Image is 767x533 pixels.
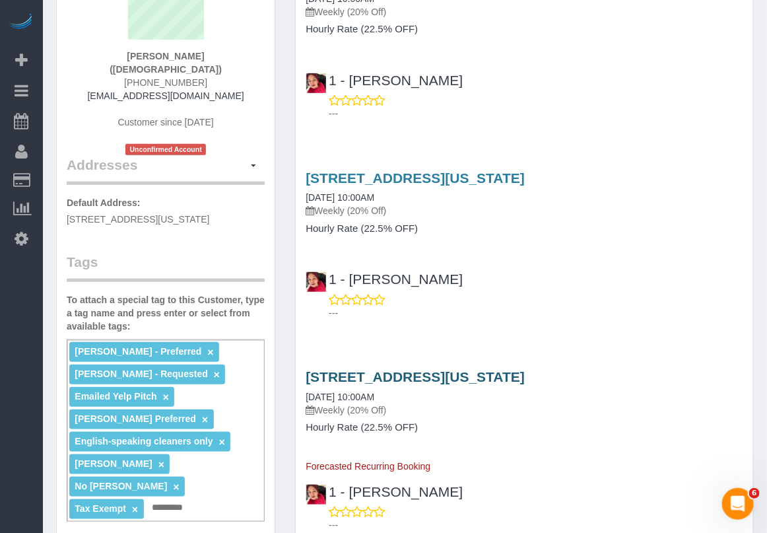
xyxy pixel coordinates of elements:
span: [PHONE_NUMBER]‬ [124,77,207,88]
p: --- [329,107,743,120]
strong: [PERSON_NAME] ([DEMOGRAPHIC_DATA]) [110,51,222,75]
img: Automaid Logo [8,13,34,32]
span: 6 [749,488,760,499]
a: × [214,369,220,380]
label: To attach a special tag to this Customer, type a tag name and press enter or select from availabl... [67,293,265,333]
span: English-speaking cleaners only [75,436,213,446]
legend: Tags [67,252,265,282]
a: 1 - [PERSON_NAME] [306,73,463,88]
p: Weekly (20% Off) [306,5,743,18]
iframe: Intercom live chat [722,488,754,520]
h4: Hourly Rate (22.5% OFF) [306,24,743,35]
a: 1 - [PERSON_NAME] [306,271,463,287]
span: No [PERSON_NAME] [75,481,167,491]
span: [PERSON_NAME] Preferred [75,413,196,424]
a: × [173,481,179,493]
a: × [163,392,169,403]
p: --- [329,518,743,532]
span: [STREET_ADDRESS][US_STATE] [67,214,210,225]
a: × [132,504,138,515]
span: [PERSON_NAME] - Preferred [75,346,201,357]
span: Tax Exempt [75,503,126,514]
a: [EMAIL_ADDRESS][DOMAIN_NAME] [88,90,244,101]
h4: Hourly Rate (22.5% OFF) [306,223,743,234]
a: [DATE] 10:00AM [306,192,374,203]
p: Weekly (20% Off) [306,404,743,417]
img: 1 - Emely Jimenez [306,73,326,93]
span: Unconfirmed Account [125,144,206,155]
a: 1 - [PERSON_NAME] [306,484,463,499]
span: Emailed Yelp Pitch [75,391,156,402]
p: --- [329,306,743,320]
a: × [219,437,225,448]
p: Weekly (20% Off) [306,204,743,217]
a: × [158,459,164,470]
a: × [207,347,213,358]
img: 1 - Emely Jimenez [306,272,326,292]
a: [STREET_ADDRESS][US_STATE] [306,170,525,186]
a: [DATE] 10:00AM [306,392,374,402]
img: 1 - Emely Jimenez [306,485,326,505]
span: [PERSON_NAME] [75,458,152,469]
a: [STREET_ADDRESS][US_STATE] [306,369,525,384]
span: Customer since [DATE] [118,117,214,127]
label: Default Address: [67,196,141,209]
h4: Hourly Rate (22.5% OFF) [306,422,743,433]
span: Forecasted Recurring Booking [306,461,430,472]
span: [PERSON_NAME] - Requested [75,369,207,379]
a: × [202,414,208,425]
